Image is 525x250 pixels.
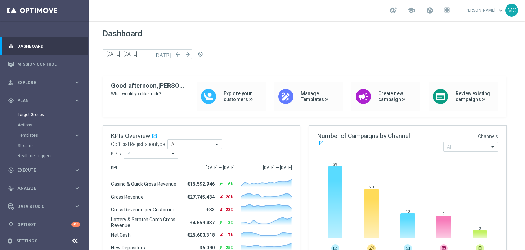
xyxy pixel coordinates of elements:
[8,167,81,173] button: play_circle_outline Execute keyboard_arrow_right
[18,140,88,151] div: Streams
[8,186,81,191] button: track_changes Analyze keyboard_arrow_right
[18,112,71,117] a: Target Groups
[74,132,80,139] i: keyboard_arrow_right
[74,203,80,210] i: keyboard_arrow_right
[17,80,74,85] span: Explore
[8,37,80,55] div: Dashboard
[18,133,74,137] div: Templates
[8,62,81,67] button: Mission Control
[74,185,80,191] i: keyboard_arrow_right
[407,7,415,14] span: school
[8,79,74,86] div: Explore
[18,122,71,128] a: Actions
[8,98,14,104] i: gps_fixed
[18,153,71,159] a: Realtime Triggers
[8,185,14,191] i: track_changes
[18,133,67,137] span: Templates
[17,204,74,209] span: Data Studio
[8,167,74,173] div: Execute
[17,186,74,190] span: Analyze
[497,7,504,14] span: keyboard_arrow_down
[8,167,14,173] i: play_circle_outline
[18,143,71,148] a: Streams
[8,98,81,103] button: gps_fixed Plan keyboard_arrow_right
[8,55,80,73] div: Mission Control
[18,133,81,138] button: Templates keyboard_arrow_right
[505,4,518,17] div: MC
[18,120,88,130] div: Actions
[17,99,74,103] span: Plan
[74,167,80,173] i: keyboard_arrow_right
[8,79,14,86] i: person_search
[8,222,14,228] i: lightbulb
[74,97,80,104] i: keyboard_arrow_right
[8,204,81,209] button: Data Studio keyboard_arrow_right
[16,239,37,243] a: Settings
[8,222,81,227] button: lightbulb Optibot +10
[18,110,88,120] div: Target Groups
[464,5,505,15] a: [PERSON_NAME]keyboard_arrow_down
[7,238,13,244] i: settings
[17,37,80,55] a: Dashboard
[8,185,74,191] div: Analyze
[8,43,14,49] i: equalizer
[8,203,74,210] div: Data Studio
[17,215,71,234] a: Optibot
[71,222,80,227] div: +10
[18,130,88,140] div: Templates
[17,168,74,172] span: Execute
[17,55,80,73] a: Mission Control
[74,79,80,86] i: keyboard_arrow_right
[18,151,88,161] div: Realtime Triggers
[8,43,81,49] button: equalizer Dashboard
[8,98,74,104] div: Plan
[8,80,81,85] button: person_search Explore keyboard_arrow_right
[8,215,80,234] div: Optibot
